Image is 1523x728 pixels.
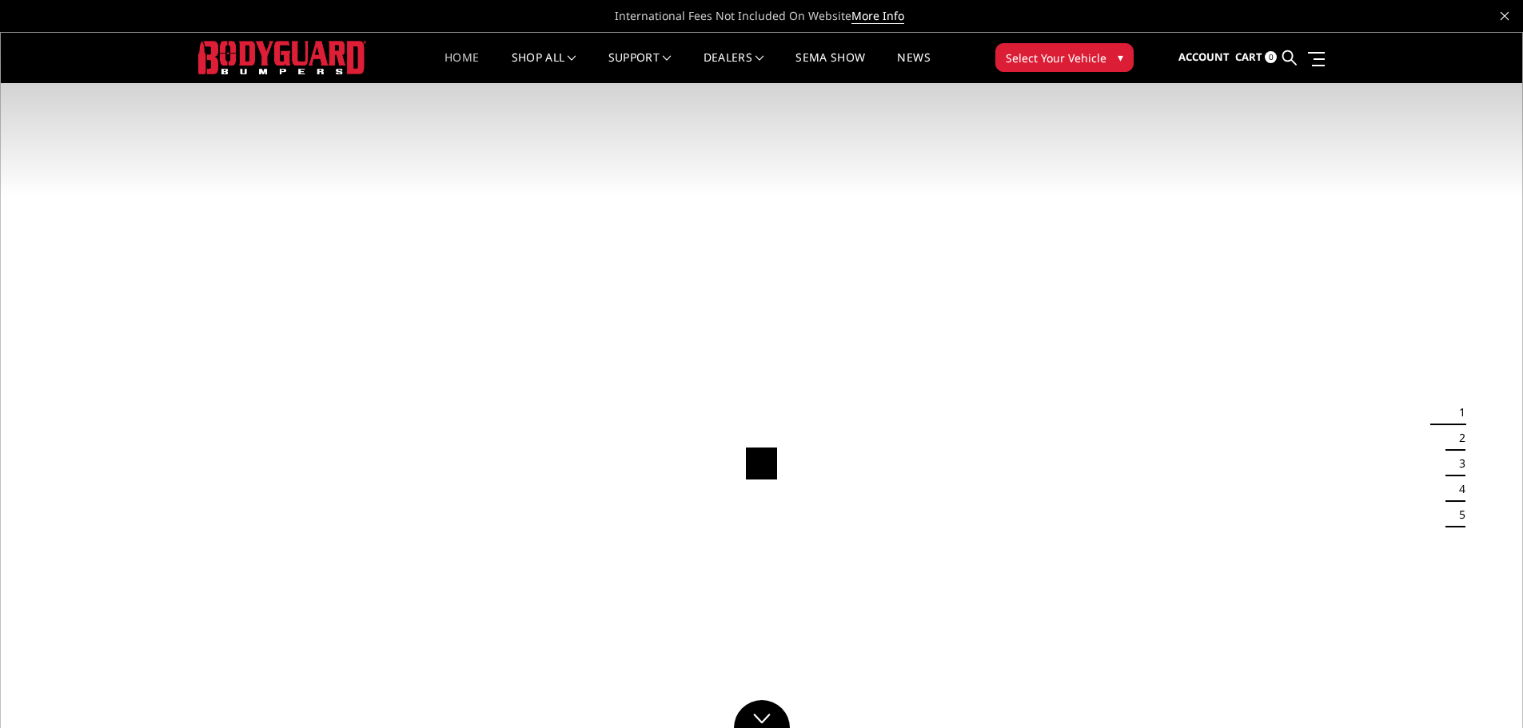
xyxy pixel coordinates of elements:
a: Cart 0 [1235,36,1277,79]
button: 2 of 5 [1449,425,1465,451]
img: BODYGUARD BUMPERS [198,41,366,74]
a: Home [445,52,479,83]
a: Support [608,52,672,83]
a: Account [1178,36,1230,79]
button: Select Your Vehicle [995,43,1134,72]
a: Dealers [704,52,764,83]
span: Select Your Vehicle [1006,50,1106,66]
button: 3 of 5 [1449,451,1465,476]
a: More Info [851,8,904,24]
a: News [897,52,930,83]
a: shop all [512,52,576,83]
a: Click to Down [734,700,790,728]
span: 0 [1265,51,1277,63]
button: 4 of 5 [1449,476,1465,502]
a: SEMA Show [795,52,865,83]
span: Account [1178,50,1230,64]
button: 1 of 5 [1449,400,1465,425]
button: 5 of 5 [1449,502,1465,527]
span: Cart [1235,50,1262,64]
span: ▾ [1118,49,1123,66]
